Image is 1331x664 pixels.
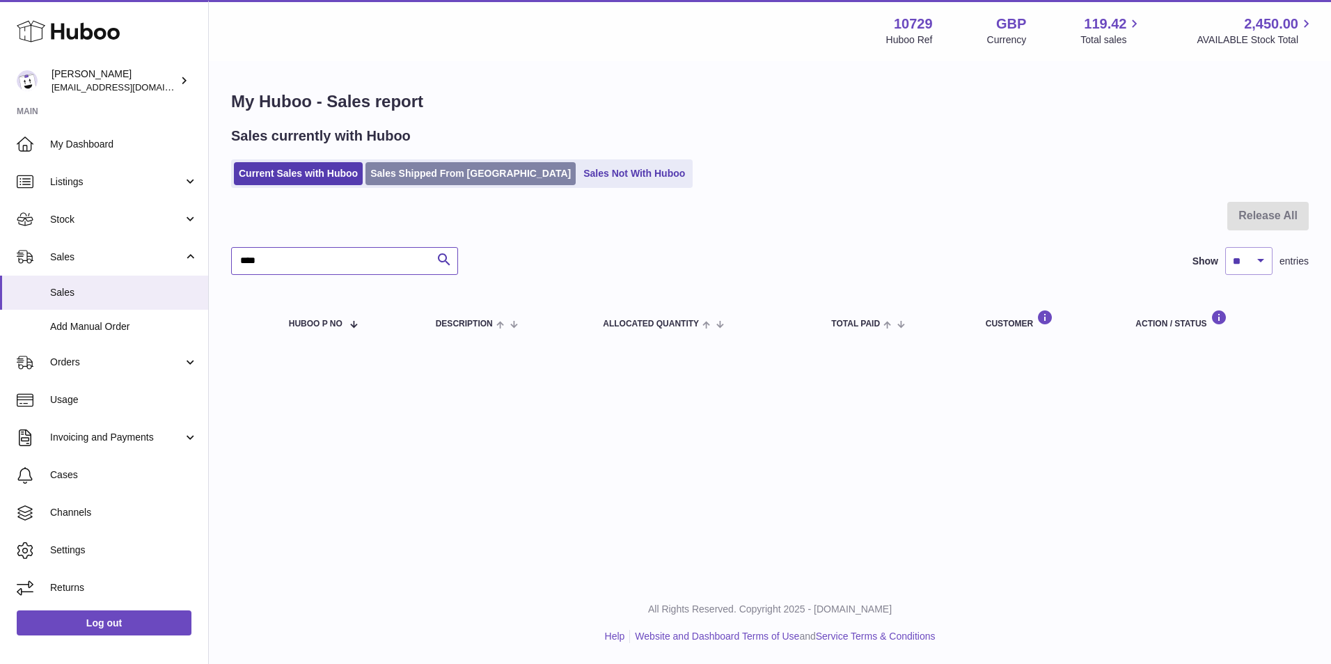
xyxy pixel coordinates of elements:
[1080,15,1142,47] a: 119.42 Total sales
[1197,33,1314,47] span: AVAILABLE Stock Total
[50,431,183,444] span: Invoicing and Payments
[50,356,183,369] span: Orders
[1192,255,1218,268] label: Show
[50,251,183,264] span: Sales
[986,310,1108,329] div: Customer
[50,393,198,406] span: Usage
[50,138,198,151] span: My Dashboard
[231,127,411,145] h2: Sales currently with Huboo
[52,68,177,94] div: [PERSON_NAME]
[52,81,205,93] span: [EMAIL_ADDRESS][DOMAIN_NAME]
[894,15,933,33] strong: 10729
[1197,15,1314,47] a: 2,450.00 AVAILABLE Stock Total
[635,631,799,642] a: Website and Dashboard Terms of Use
[289,319,342,329] span: Huboo P no
[220,603,1320,616] p: All Rights Reserved. Copyright 2025 - [DOMAIN_NAME]
[1244,15,1298,33] span: 2,450.00
[987,33,1027,47] div: Currency
[231,90,1309,113] h1: My Huboo - Sales report
[886,33,933,47] div: Huboo Ref
[234,162,363,185] a: Current Sales with Huboo
[578,162,690,185] a: Sales Not With Huboo
[50,544,198,557] span: Settings
[50,320,198,333] span: Add Manual Order
[996,15,1026,33] strong: GBP
[1080,33,1142,47] span: Total sales
[50,581,198,594] span: Returns
[603,319,699,329] span: ALLOCATED Quantity
[605,631,625,642] a: Help
[1135,310,1295,329] div: Action / Status
[1084,15,1126,33] span: 119.42
[436,319,493,329] span: Description
[630,630,935,643] li: and
[17,70,38,91] img: internalAdmin-10729@internal.huboo.com
[365,162,576,185] a: Sales Shipped From [GEOGRAPHIC_DATA]
[50,286,198,299] span: Sales
[816,631,936,642] a: Service Terms & Conditions
[50,175,183,189] span: Listings
[50,468,198,482] span: Cases
[50,213,183,226] span: Stock
[1279,255,1309,268] span: entries
[50,506,198,519] span: Channels
[831,319,880,329] span: Total paid
[17,610,191,635] a: Log out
